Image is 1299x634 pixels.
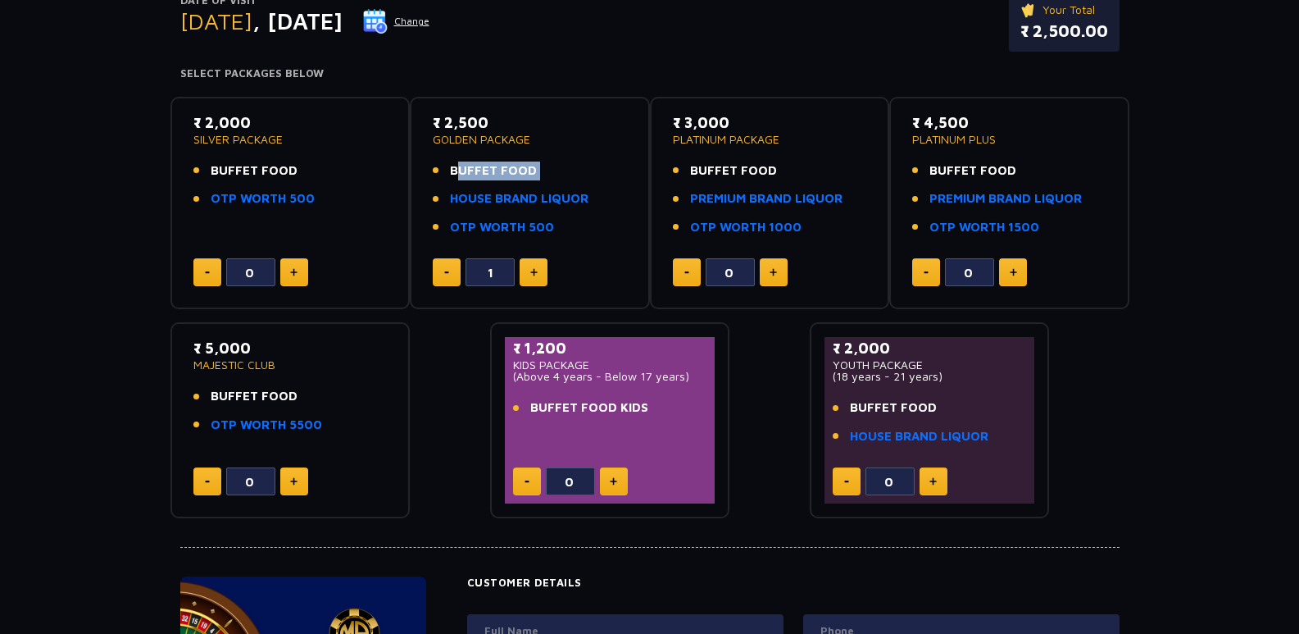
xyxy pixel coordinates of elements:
[513,371,707,382] p: (Above 4 years - Below 17 years)
[912,112,1106,134] p: ₹ 4,500
[673,134,867,145] p: PLATINUM PACKAGE
[673,112,867,134] p: ₹ 3,000
[444,271,449,274] img: minus
[833,359,1027,371] p: YOUTH PACKAGE
[467,577,1120,590] h4: Customer Details
[690,162,777,180] span: BUFFET FOOD
[1010,268,1017,276] img: plus
[610,477,617,486] img: plus
[180,67,1120,80] h4: Select Packages Below
[912,134,1106,145] p: PLATINUM PLUS
[530,268,538,276] img: plus
[850,399,937,417] span: BUFFET FOOD
[513,359,707,371] p: KIDS PACKAGE
[450,218,554,237] a: OTP WORTH 500
[205,481,210,483] img: minus
[924,271,929,274] img: minus
[513,337,707,359] p: ₹ 1,200
[362,8,430,34] button: Change
[433,112,627,134] p: ₹ 2,500
[433,134,627,145] p: GOLDEN PACKAGE
[450,189,588,208] a: HOUSE BRAND LIQUOR
[252,7,343,34] span: , [DATE]
[929,218,1039,237] a: OTP WORTH 1500
[833,371,1027,382] p: (18 years - 21 years)
[193,359,388,371] p: MAJESTIC CLUB
[211,416,322,435] a: OTP WORTH 5500
[211,162,297,180] span: BUFFET FOOD
[929,162,1016,180] span: BUFFET FOOD
[290,268,297,276] img: plus
[530,399,648,417] span: BUFFET FOOD KIDS
[844,481,849,483] img: minus
[690,189,843,208] a: PREMIUM BRAND LIQUOR
[211,387,297,406] span: BUFFET FOOD
[850,427,988,446] a: HOUSE BRAND LIQUOR
[211,189,315,208] a: OTP WORTH 500
[290,477,297,486] img: plus
[1020,19,1108,43] p: ₹ 2,500.00
[690,218,802,237] a: OTP WORTH 1000
[929,477,937,486] img: plus
[929,189,1082,208] a: PREMIUM BRAND LIQUOR
[684,271,689,274] img: minus
[180,7,252,34] span: [DATE]
[450,162,537,180] span: BUFFET FOOD
[1020,1,1038,19] img: ticket
[193,337,388,359] p: ₹ 5,000
[1020,1,1108,19] p: Your Total
[833,337,1027,359] p: ₹ 2,000
[525,481,529,483] img: minus
[205,271,210,274] img: minus
[770,268,777,276] img: plus
[193,134,388,145] p: SILVER PACKAGE
[193,112,388,134] p: ₹ 2,000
